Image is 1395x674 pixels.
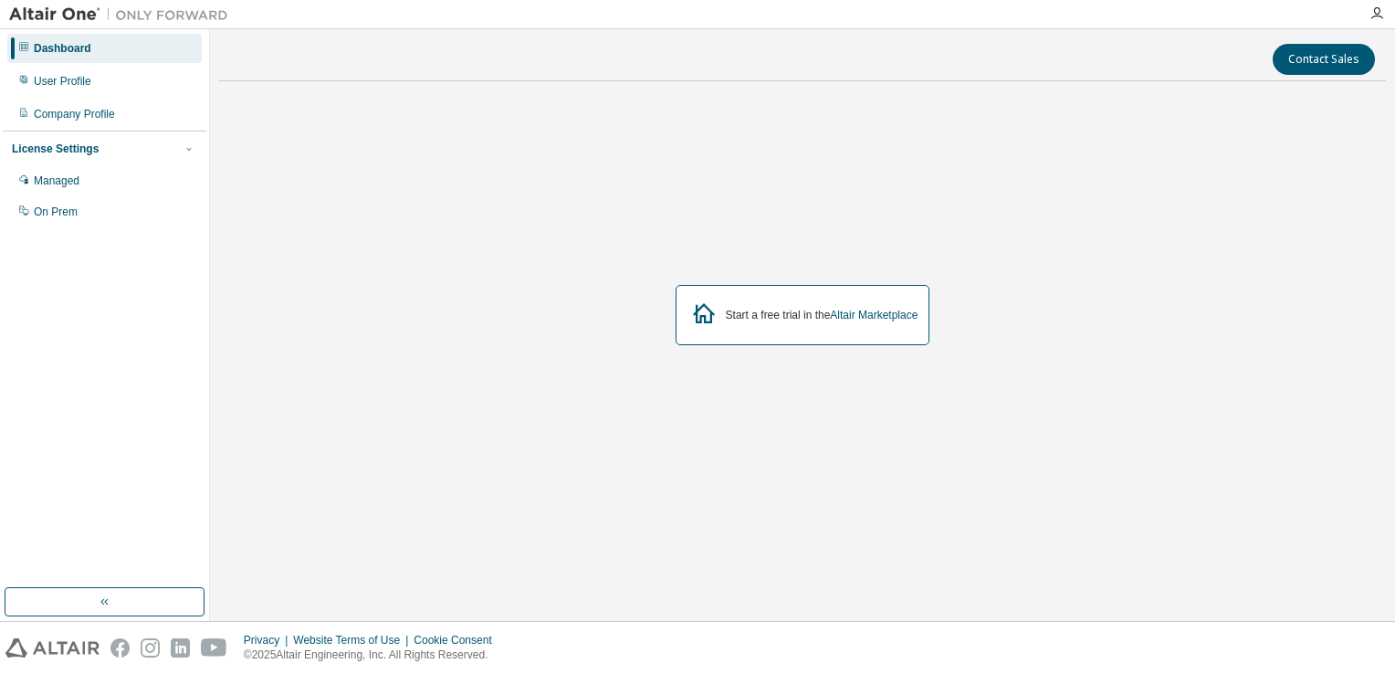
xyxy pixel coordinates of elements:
[34,74,91,89] div: User Profile
[726,308,918,322] div: Start a free trial in the
[244,633,293,648] div: Privacy
[171,638,190,658] img: linkedin.svg
[34,107,115,121] div: Company Profile
[141,638,160,658] img: instagram.svg
[110,638,130,658] img: facebook.svg
[293,633,414,648] div: Website Terms of Use
[34,41,91,56] div: Dashboard
[12,142,99,156] div: License Settings
[201,638,227,658] img: youtube.svg
[414,633,502,648] div: Cookie Consent
[34,174,79,188] div: Managed
[5,638,100,658] img: altair_logo.svg
[244,648,503,663] p: © 2025 Altair Engineering, Inc. All Rights Reserved.
[9,5,237,24] img: Altair One
[34,205,78,219] div: On Prem
[830,309,918,321] a: Altair Marketplace
[1273,44,1375,75] button: Contact Sales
